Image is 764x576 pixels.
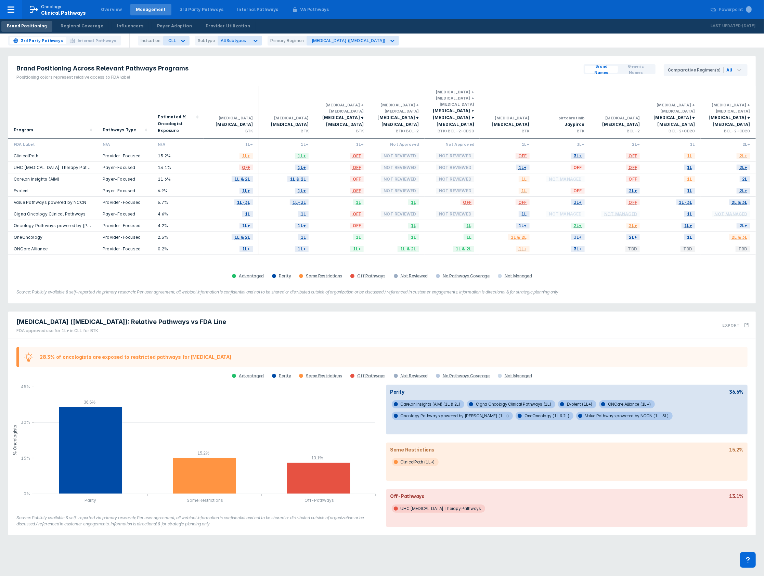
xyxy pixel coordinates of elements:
span: 1L [353,198,364,206]
div: Parity [279,273,291,279]
button: Internal Pathways [66,37,120,44]
span: Brand Names [588,63,615,76]
div: Overview [101,6,122,13]
div: [MEDICAL_DATA] [209,121,253,128]
span: 1L+ [295,245,309,253]
a: Cigna Oncology Clinical Pathways [14,211,86,217]
a: UHC [MEDICAL_DATA] Therapy Pathways [14,165,100,170]
span: OFF [626,198,640,206]
div: 3rd Party Pathways [180,6,224,13]
span: Not Managed [601,210,640,218]
span: OFF [239,163,253,171]
div: 28.3% of oncologists are exposed to restricted pathways for [MEDICAL_DATA] [40,354,232,360]
div: 1L+ [320,141,364,147]
span: 1L [684,210,695,218]
div: Indication [138,36,163,45]
div: 11.6% [158,176,198,182]
a: ONCare Alliance [14,246,48,251]
span: TBD [736,245,750,253]
span: Not Reviewed [381,175,419,183]
span: Not Reviewed [381,210,419,218]
div: Provider Utilization [206,23,250,29]
div: Contact Support [740,552,756,568]
span: Carelon Insights (AIM) (1L & 2L) [392,400,464,408]
span: 1L [408,233,419,241]
div: [MEDICAL_DATA] [264,115,309,121]
a: OneOncology [14,235,42,240]
div: Not Managed [505,373,532,379]
span: 1L [242,210,253,218]
h3: Export [723,323,740,328]
span: 1L [684,152,695,160]
span: 1L [519,210,529,218]
span: OFF [626,163,640,171]
div: Estimated % Oncologist Exposure [158,114,194,134]
div: Brand Positioning [7,23,47,29]
span: 1L-3L [234,198,253,206]
span: Not Reviewed [436,210,474,218]
span: 2L+ [737,222,750,230]
span: 1L & 2L [287,175,309,183]
div: FDA approved use for 1L+ in CLL for BTK [16,328,226,334]
div: 2L+ [596,141,640,147]
span: TBD [625,245,640,253]
tspan: 30% [21,420,30,425]
span: UHC [MEDICAL_DATA] Therapy Pathways [392,505,485,513]
span: 2L & 3L [729,198,750,206]
span: OFF [350,163,364,171]
div: BTK [264,128,309,134]
a: Internal Pathways [232,4,284,15]
tspan: 15.2% [198,451,209,456]
a: Regional Coverage [55,21,108,32]
div: [MEDICAL_DATA] [596,121,640,128]
div: Sort [97,86,152,139]
div: [MEDICAL_DATA] + [MEDICAL_DATA] [706,102,750,114]
span: 1L & 2L [398,245,419,253]
div: Some Restrictions [306,273,342,279]
span: Not Reviewed [436,187,474,195]
div: [MEDICAL_DATA] [485,121,529,128]
div: [MEDICAL_DATA] + [MEDICAL_DATA] [375,114,419,128]
div: Powerpoint [719,6,752,13]
span: 1L-3L [676,198,695,206]
a: Evolent [14,188,29,193]
div: No Pathways Coverage [443,373,490,379]
div: BTK+BCL-2 [375,128,419,134]
div: Payer-Focused [103,211,147,217]
div: [MEDICAL_DATA] + [MEDICAL_DATA] + [MEDICAL_DATA] [430,107,474,128]
button: Brand Names [585,66,618,73]
span: 1L [684,175,695,183]
span: 1L [684,163,695,171]
tspan: % Oncologists [12,425,17,456]
div: Not Approved [430,141,474,147]
span: OFF [461,198,475,206]
span: OFF [516,198,530,206]
span: 1L & 2L [508,233,529,241]
tspan: 13.1% [311,456,323,460]
span: Not Managed [546,210,585,218]
p: Last Updated: [711,23,742,29]
p: Oncology [41,4,62,10]
span: TBD [681,245,695,253]
span: OFF [350,222,364,230]
span: 2L & 3L [729,233,750,241]
span: 1L+ [239,222,253,230]
span: 1L+ [295,152,309,160]
span: OFF [516,152,530,160]
div: 4.6% [158,211,198,217]
div: 15.2% [158,153,198,159]
span: Internal Pathways [78,38,116,44]
span: 1L+ [516,222,530,230]
span: 1L+ [295,163,309,171]
span: Not Reviewed [381,163,419,171]
div: 6.9% [158,188,198,194]
span: OFF [571,163,585,171]
div: 4.2% [158,223,198,228]
div: Provider-Focused [103,199,147,205]
div: Not Reviewed [401,373,428,379]
span: Brand Positioning Across Relevant Pathways Programs [16,64,189,73]
span: All Subtypes [221,38,246,43]
span: 1L & 2L [232,175,253,183]
div: Some Restrictions [306,373,342,379]
span: Evolent (1L+) [558,400,596,408]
